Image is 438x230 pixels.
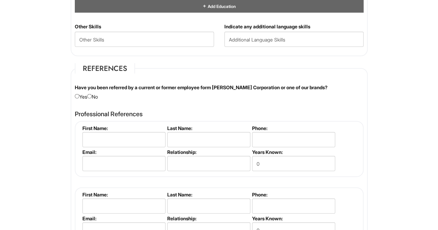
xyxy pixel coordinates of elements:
label: Years Known: [252,215,334,221]
h4: Professional References [75,111,364,118]
label: Indicate any additional language skills [224,23,310,30]
legend: References [75,63,135,74]
label: Last Name: [167,192,249,197]
label: Years Known: [252,149,334,155]
div: Yes No [70,84,369,100]
label: Have you been referred by a current or former employee form [PERSON_NAME] Corporation or one of o... [75,84,328,91]
label: Relationship: [167,215,249,221]
a: Add Education [202,4,235,9]
label: Relationship: [167,149,249,155]
label: Phone: [252,125,334,131]
input: Other Skills [75,32,214,47]
label: First Name: [82,192,164,197]
label: First Name: [82,125,164,131]
label: Other Skills [75,23,101,30]
input: Additional Language Skills [224,32,364,47]
label: Last Name: [167,125,249,131]
label: Phone: [252,192,334,197]
label: Email: [82,215,164,221]
span: Add Education [207,4,235,9]
label: Email: [82,149,164,155]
